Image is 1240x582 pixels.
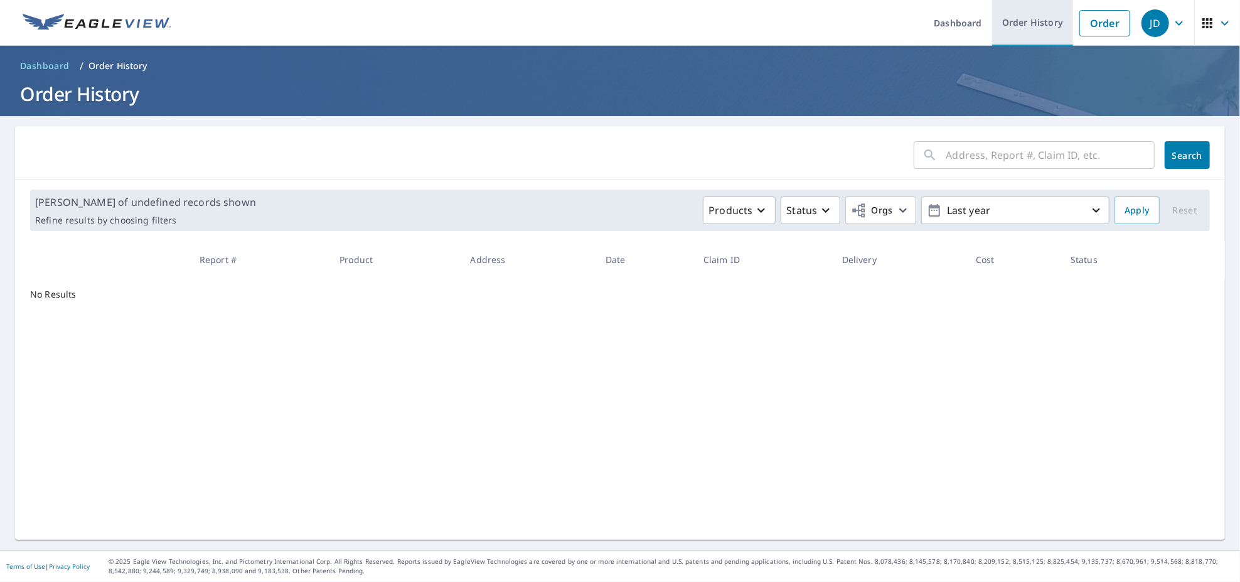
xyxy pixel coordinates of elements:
button: Last year [921,197,1109,224]
button: Products [703,197,776,224]
span: Search [1175,149,1200,161]
input: Address, Report #, Claim ID, etc. [946,137,1155,173]
span: Dashboard [20,60,70,72]
th: Delivery [832,241,966,278]
th: Report # [190,241,329,278]
a: Dashboard [15,56,75,76]
p: Status [786,203,817,218]
p: Last year [942,200,1089,222]
p: Products [708,203,752,218]
h1: Order History [15,81,1225,107]
button: Orgs [845,197,916,224]
li: / [80,58,83,73]
th: Address [461,241,596,278]
p: [PERSON_NAME] of undefined records shown [35,195,256,210]
a: Privacy Policy [49,562,90,571]
button: Search [1165,141,1210,169]
th: Claim ID [693,241,832,278]
nav: breadcrumb [15,56,1225,76]
th: Date [596,241,693,278]
span: Orgs [851,203,893,218]
th: Product [329,241,460,278]
td: No Results [15,278,190,311]
button: Status [781,197,840,224]
p: | [6,563,90,570]
a: Order [1079,10,1130,36]
a: Terms of Use [6,562,45,571]
p: Order History [88,60,147,72]
span: Apply [1125,203,1150,218]
div: JD [1141,9,1169,37]
button: Apply [1114,197,1160,224]
th: Status [1061,241,1175,278]
th: Cost [966,241,1061,278]
img: EV Logo [23,14,171,33]
p: Refine results by choosing filters [35,215,256,226]
p: © 2025 Eagle View Technologies, Inc. and Pictometry International Corp. All Rights Reserved. Repo... [109,557,1234,576]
